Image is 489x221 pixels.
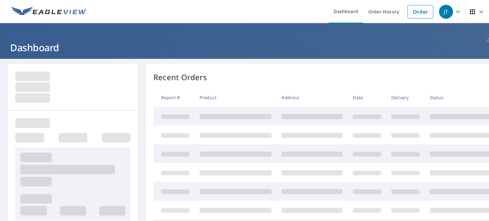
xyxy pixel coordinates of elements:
[11,7,87,17] img: EV Logo
[386,88,425,107] th: Delivery
[8,41,481,54] h1: Dashboard
[153,72,207,83] p: Recent Orders
[407,5,433,18] a: Order
[348,88,386,107] th: Date
[153,88,195,107] th: Report #
[276,88,348,107] th: Address
[195,88,277,107] th: Product
[439,5,453,19] div: JT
